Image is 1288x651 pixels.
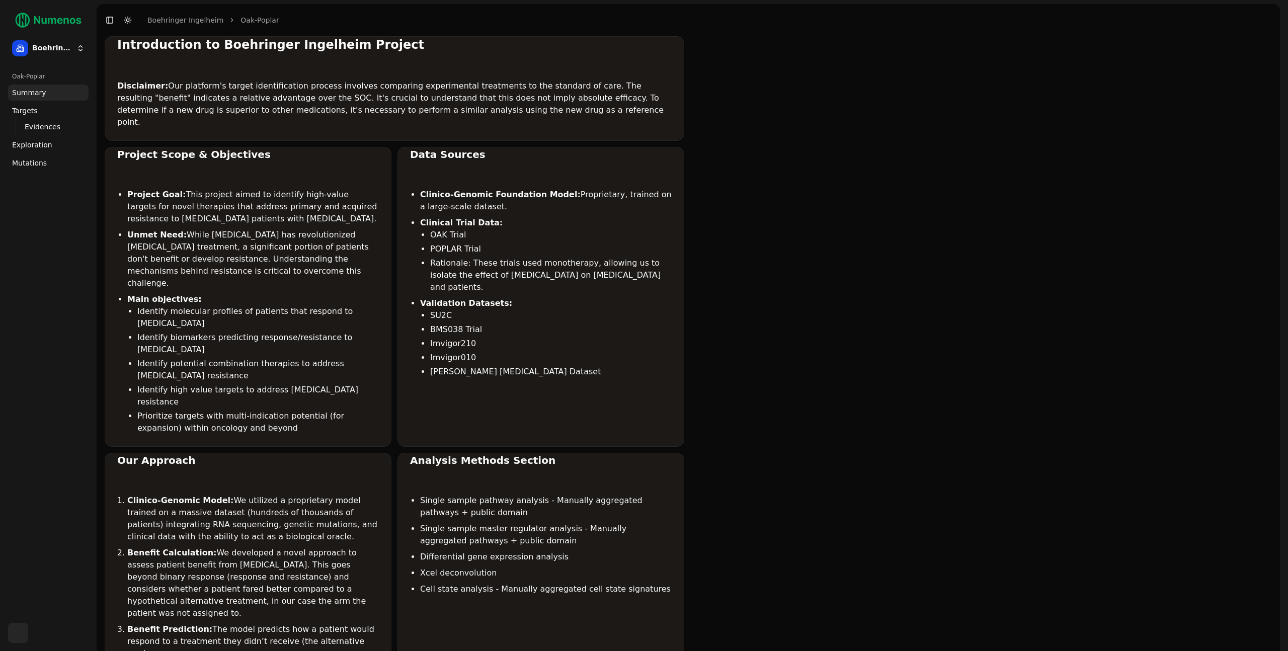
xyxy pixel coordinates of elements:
[420,523,672,547] li: Single sample master regulator analysis - Manually aggregated pathways + public domain
[127,547,379,619] li: We developed a novel approach to assess patient benefit from [MEDICAL_DATA]. This goes beyond bin...
[137,410,379,434] li: Prioritize targets with multi-indication potential (for expansion) within oncology and beyond
[420,298,512,308] strong: Validation Datasets:
[8,103,89,119] a: Targets
[25,122,60,132] span: Evidences
[21,120,76,134] a: Evidences
[430,338,672,350] li: Imvigor210
[430,366,672,378] li: [PERSON_NAME] [MEDICAL_DATA] Dataset
[430,243,672,255] li: POPLAR Trial
[117,453,379,467] div: Our Approach
[430,309,672,321] li: SU2C
[8,68,89,85] div: Oak-Poplar
[12,140,52,150] span: Exploration
[410,147,672,161] div: Data Sources
[137,358,379,382] li: Identify potential combination therapies to address [MEDICAL_DATA] resistance
[8,137,89,153] a: Exploration
[127,294,202,304] strong: Main objectives:
[12,106,38,116] span: Targets
[420,190,581,199] strong: Clinico-Genomic Foundation Model:
[420,189,672,213] li: Proprietary, trained on a large-scale dataset.
[8,85,89,101] a: Summary
[127,230,187,239] strong: Unmet Need:
[127,624,212,634] strong: Benefit Prediction:
[127,190,186,199] strong: Project Goal:
[127,189,379,225] li: This project aimed to identify high-value targets for novel therapies that address primary and ac...
[147,15,279,25] nav: breadcrumb
[137,305,379,330] li: Identify molecular profiles of patients that respond to [MEDICAL_DATA]
[420,583,672,595] li: Cell state analysis - Manually aggregated cell state signatures
[12,158,47,168] span: Mutations
[137,384,379,408] li: Identify high value targets to address [MEDICAL_DATA] resistance
[12,88,46,98] span: Summary
[117,37,672,53] div: Introduction to Boehringer Ingelheim Project
[121,13,135,27] button: Toggle Dark Mode
[147,15,223,25] a: Boehringer Ingelheim
[117,80,672,128] p: Our platform's target identification process involves comparing experimental treatments to the st...
[430,323,672,336] li: BMS038 Trial
[420,551,672,563] li: Differential gene expression analysis
[430,352,672,364] li: Imvigor010
[8,155,89,171] a: Mutations
[420,495,672,519] li: Single sample pathway analysis - Manually aggregated pathways + public domain
[8,36,89,60] button: Boehringer Ingelheim
[127,229,379,289] li: While [MEDICAL_DATA] has revolutionized [MEDICAL_DATA] treatment, a significant portion of patien...
[420,218,503,227] strong: Clinical Trial Data:
[430,257,672,293] li: Rationale: These trials used monotherapy, allowing us to isolate the effect of [MEDICAL_DATA] on ...
[127,548,216,557] strong: Benefit Calculation:
[32,44,72,53] span: Boehringer Ingelheim
[103,13,117,27] button: Toggle Sidebar
[117,81,168,91] strong: Disclaimer:
[117,147,379,161] div: Project Scope & Objectives
[137,332,379,356] li: Identify biomarkers predicting response/resistance to [MEDICAL_DATA]
[420,567,672,579] li: Xcel deconvolution
[8,8,89,32] img: Numenos
[127,496,233,505] strong: Clinico-Genomic Model:
[430,229,672,241] li: OAK Trial
[410,453,672,467] div: Analysis Methods Section
[127,495,379,543] li: We utilized a proprietary model trained on a massive dataset (hundreds of thousands of patients) ...
[240,15,279,25] a: Oak-Poplar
